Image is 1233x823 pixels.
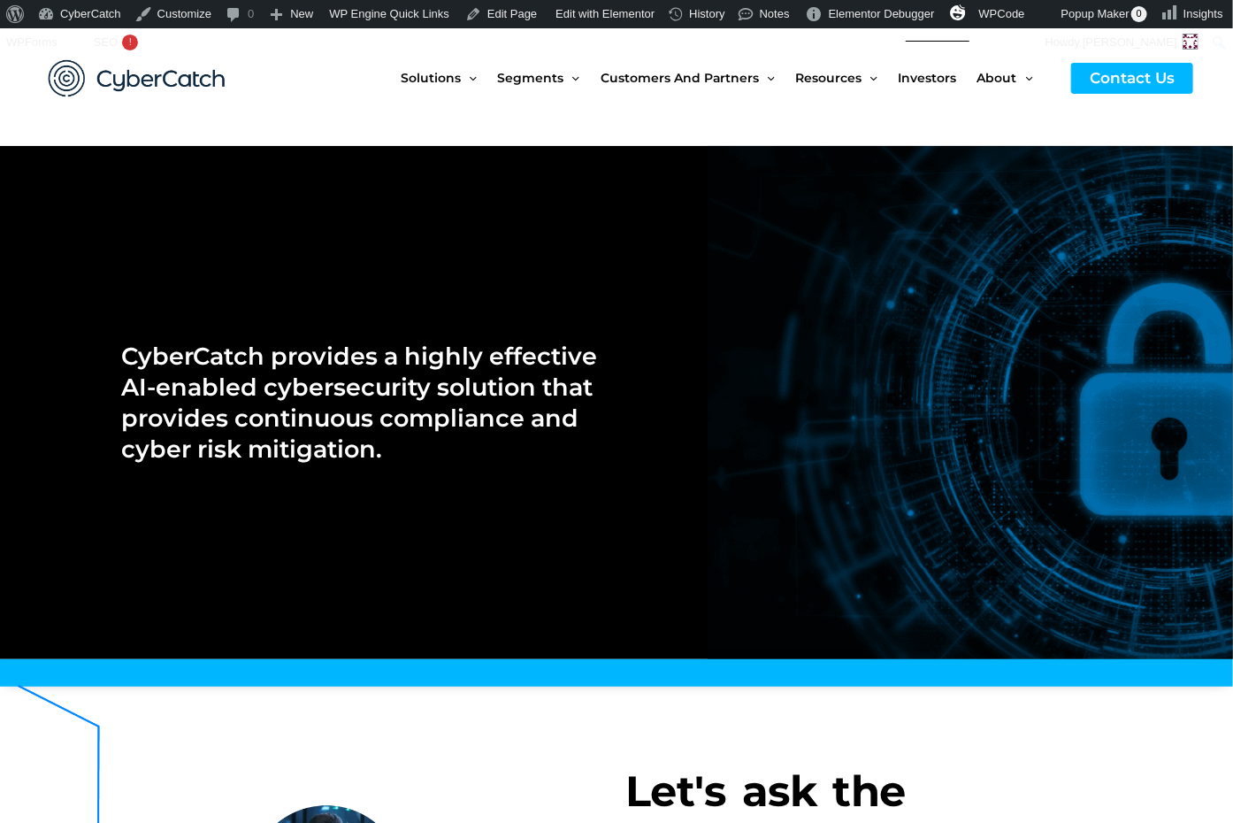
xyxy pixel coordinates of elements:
span: Solutions [401,41,461,115]
span: [PERSON_NAME] [1083,35,1177,49]
a: Investors [899,41,977,115]
span: Customers and Partners [601,41,759,115]
span: Segments [497,41,563,115]
span: Edit with Elementor [555,7,655,20]
span: About [977,41,1017,115]
span: Menu Toggle [1017,41,1033,115]
img: svg+xml;base64,PHN2ZyB4bWxucz0iaHR0cDovL3d3dy53My5vcmcvMjAwMC9zdmciIHZpZXdCb3g9IjAgMCAzMiAzMiI+PG... [950,4,966,20]
div: ! [122,35,138,50]
img: CyberCatch [31,42,243,115]
span: Menu Toggle [461,41,477,115]
span: 0 [1131,6,1147,22]
nav: Site Navigation: New Main Menu [401,41,1053,115]
h2: CyberCatch provides a highly effective AI-enabled cybersecurity solution that provides continuous... [121,341,597,465]
span: SEO [94,35,118,49]
span: Investors [899,41,957,115]
a: Howdy, [1039,28,1206,57]
span: Menu Toggle [759,41,775,115]
a: Contact Us [1071,63,1193,94]
span: Menu Toggle [862,41,877,115]
span: Resources [795,41,862,115]
span: Menu Toggle [563,41,579,115]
